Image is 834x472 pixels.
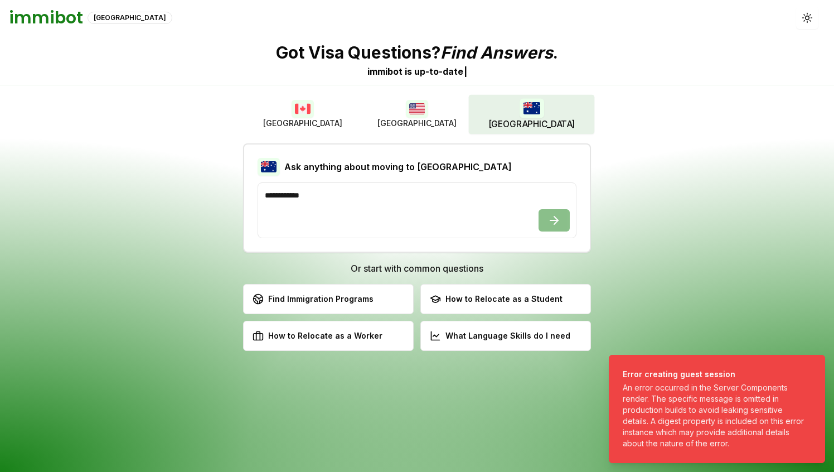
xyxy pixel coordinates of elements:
[292,100,314,118] img: Canada flag
[430,330,570,341] div: What Language Skills do I need
[276,42,558,62] p: Got Visa Questions? .
[263,118,342,129] span: [GEOGRAPHIC_DATA]
[377,118,457,129] span: [GEOGRAPHIC_DATA]
[440,42,553,62] span: Find Answers
[243,321,414,351] button: How to Relocate as a Worker
[243,262,591,275] h3: Or start with common questions
[9,8,83,28] h1: immibot
[623,369,807,380] div: Error creating guest session
[253,293,374,305] div: Find Immigration Programs
[414,66,463,77] span: u p - t o - d a t e
[464,66,467,77] span: |
[88,12,172,24] div: [GEOGRAPHIC_DATA]
[420,321,591,351] button: What Language Skills do I need
[623,382,807,449] div: An error occurred in the Server Components render. The specific message is omitted in production ...
[420,284,591,314] button: How to Relocate as a Student
[258,158,280,176] img: Australia flag
[284,160,512,174] h2: Ask anything about moving to [GEOGRAPHIC_DATA]
[519,98,544,118] img: Australia flag
[243,284,414,314] button: Find Immigration Programs
[430,293,563,305] div: How to Relocate as a Student
[367,65,412,78] div: immibot is
[253,330,382,341] div: How to Relocate as a Worker
[488,118,575,131] span: [GEOGRAPHIC_DATA]
[406,100,428,118] img: USA flag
